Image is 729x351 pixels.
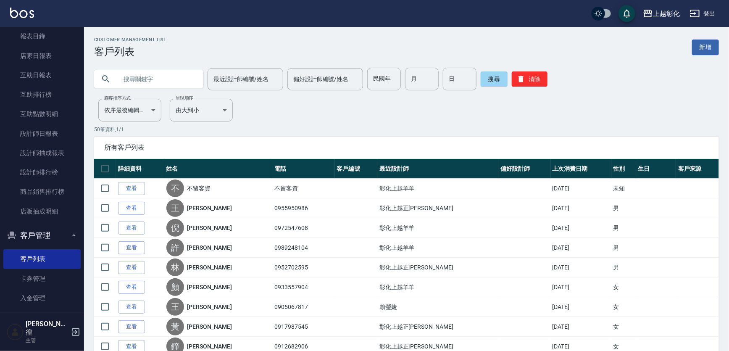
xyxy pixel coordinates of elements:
[3,249,81,269] a: 客戶列表
[3,202,81,221] a: 店販抽成明細
[676,159,719,179] th: 客戶來源
[118,261,145,274] a: 查看
[187,184,211,193] a: 不留客資
[498,159,550,179] th: 偏好設計師
[640,5,683,22] button: 上越彰化
[3,26,81,46] a: 報表目錄
[3,182,81,201] a: 商品銷售排行榜
[3,269,81,288] a: 卡券管理
[3,124,81,143] a: 設計師日報表
[334,159,377,179] th: 客戶編號
[377,277,498,297] td: 彰化上越羊羊
[611,258,636,277] td: 男
[187,283,232,291] a: [PERSON_NAME]
[3,104,81,124] a: 互助點數明細
[166,259,184,276] div: 林
[272,297,334,317] td: 0905067817
[26,320,68,337] h5: [PERSON_NAME]徨
[611,238,636,258] td: 男
[118,241,145,254] a: 查看
[692,40,719,55] a: 新增
[611,179,636,198] td: 未知
[118,301,145,314] a: 查看
[611,317,636,337] td: 女
[377,238,498,258] td: 彰化上越羊羊
[611,198,636,218] td: 男
[10,8,34,18] img: Logo
[104,143,709,152] span: 所有客戶列表
[104,95,131,101] label: 顧客排序方式
[611,218,636,238] td: 男
[3,311,81,333] button: 員工及薪資
[187,263,232,272] a: [PERSON_NAME]
[187,204,232,212] a: [PERSON_NAME]
[3,288,81,308] a: 入金管理
[611,277,636,297] td: 女
[481,71,508,87] button: 搜尋
[3,143,81,163] a: 設計師抽成報表
[187,342,232,351] a: [PERSON_NAME]
[611,159,636,179] th: 性別
[3,224,81,246] button: 客戶管理
[377,297,498,317] td: 賴瑩婕
[272,159,334,179] th: 電話
[187,224,232,232] a: [PERSON_NAME]
[512,71,547,87] button: 清除
[7,324,24,340] img: Person
[550,297,611,317] td: [DATE]
[272,317,334,337] td: 0917987545
[272,179,334,198] td: 不留客資
[116,159,164,179] th: 詳細資料
[94,37,167,42] h2: Customer Management List
[94,126,719,133] p: 50 筆資料, 1 / 1
[272,198,334,218] td: 0955950986
[377,159,498,179] th: 最近設計師
[3,85,81,104] a: 互助排行榜
[636,159,676,179] th: 生日
[550,277,611,297] td: [DATE]
[550,238,611,258] td: [DATE]
[272,258,334,277] td: 0952702595
[377,317,498,337] td: 彰化上越正[PERSON_NAME]
[26,337,68,344] p: 主管
[377,198,498,218] td: 彰化上越正[PERSON_NAME]
[164,159,273,179] th: 姓名
[550,198,611,218] td: [DATE]
[94,46,167,58] h3: 客戶列表
[272,277,334,297] td: 0933557904
[166,298,184,316] div: 王
[118,68,197,90] input: 搜尋關鍵字
[550,317,611,337] td: [DATE]
[618,5,635,22] button: save
[550,218,611,238] td: [DATE]
[166,239,184,256] div: 許
[550,159,611,179] th: 上次消費日期
[377,179,498,198] td: 彰化上越羊羊
[166,179,184,197] div: 不
[118,281,145,294] a: 查看
[118,222,145,235] a: 查看
[166,199,184,217] div: 王
[550,258,611,277] td: [DATE]
[166,219,184,237] div: 倪
[187,303,232,311] a: [PERSON_NAME]
[187,322,232,331] a: [PERSON_NAME]
[272,218,334,238] td: 0972547608
[166,278,184,296] div: 顏
[653,8,680,19] div: 上越彰化
[170,99,233,121] div: 由大到小
[377,258,498,277] td: 彰化上越正[PERSON_NAME]
[377,218,498,238] td: 彰化上越羊羊
[3,163,81,182] a: 設計師排行榜
[3,46,81,66] a: 店家日報表
[118,202,145,215] a: 查看
[118,320,145,333] a: 查看
[166,318,184,335] div: 黃
[98,99,161,121] div: 依序最後編輯時間
[118,182,145,195] a: 查看
[550,179,611,198] td: [DATE]
[187,243,232,252] a: [PERSON_NAME]
[272,238,334,258] td: 0989248104
[176,95,193,101] label: 呈現順序
[687,6,719,21] button: 登出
